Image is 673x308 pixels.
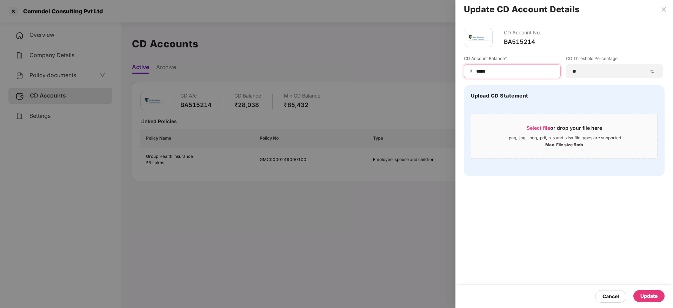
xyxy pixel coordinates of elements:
[468,34,489,41] img: rsi.png
[661,7,667,12] span: close
[471,119,657,153] span: Select fileor drop your file here.png, .jpg, .jpeg, .pdf, .xls and .xlsx file types are supported...
[464,6,665,13] h2: Update CD Account Details
[527,125,550,131] span: Select file
[504,28,541,38] div: CD Account No.
[470,68,475,75] span: ₹
[504,38,541,46] div: BA515214
[545,141,583,148] div: Max. File size 5mb
[602,293,619,300] div: Cancel
[508,135,621,141] div: .png, .jpg, .jpeg, .pdf, .xls and .xlsx file types are supported
[566,55,663,64] label: CD Threshold Percentage
[659,6,669,13] button: Close
[527,125,602,135] div: or drop your file here
[471,92,528,99] h4: Upload CD Statement
[464,55,561,64] label: CD Account Balance*
[647,68,657,75] span: %
[640,292,658,300] div: Update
